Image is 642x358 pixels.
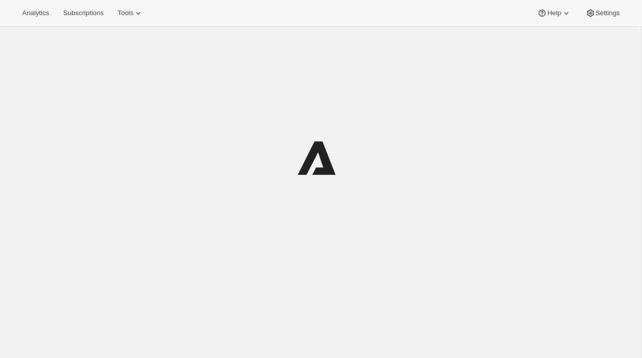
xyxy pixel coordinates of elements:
button: Tools [112,6,149,20]
button: Settings [579,6,626,20]
span: Help [547,9,561,17]
span: Analytics [22,9,49,17]
span: Tools [118,9,133,17]
button: Subscriptions [57,6,110,20]
span: Settings [596,9,620,17]
span: Subscriptions [63,9,103,17]
button: Analytics [16,6,55,20]
button: Help [531,6,577,20]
